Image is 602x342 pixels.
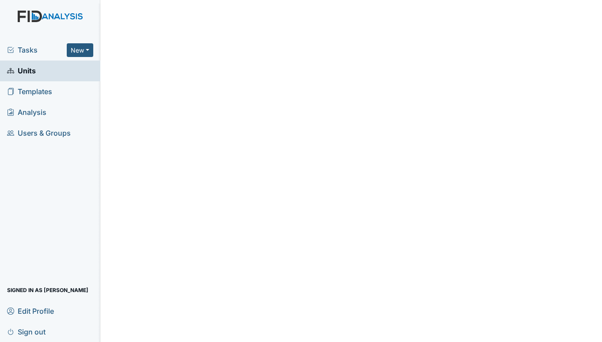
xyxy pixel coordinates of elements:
[7,304,54,318] span: Edit Profile
[7,85,52,99] span: Templates
[7,126,71,140] span: Users & Groups
[7,45,67,55] a: Tasks
[7,325,46,338] span: Sign out
[7,106,46,119] span: Analysis
[7,283,88,297] span: Signed in as [PERSON_NAME]
[7,64,36,78] span: Units
[67,43,93,57] button: New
